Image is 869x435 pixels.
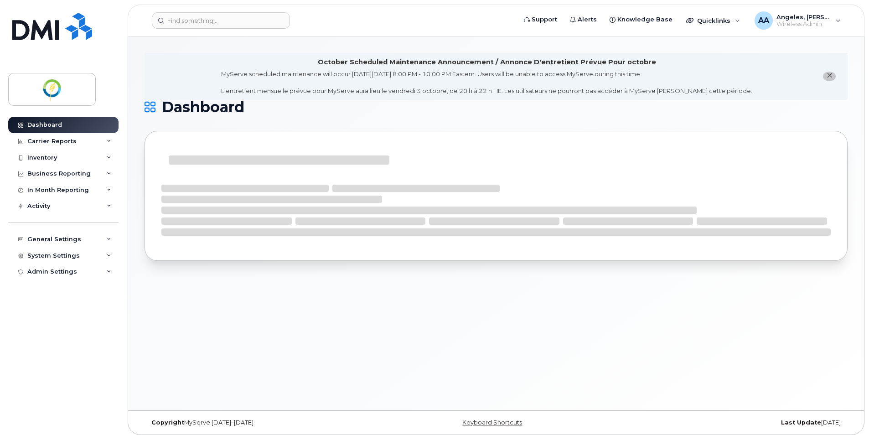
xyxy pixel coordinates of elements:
strong: Last Update [781,419,821,426]
button: close notification [823,72,836,81]
span: Dashboard [162,100,244,114]
div: October Scheduled Maintenance Announcement / Annonce D'entretient Prévue Pour octobre [318,57,656,67]
strong: Copyright [151,419,184,426]
div: MyServe [DATE]–[DATE] [145,419,379,426]
div: [DATE] [613,419,848,426]
div: MyServe scheduled maintenance will occur [DATE][DATE] 8:00 PM - 10:00 PM Eastern. Users will be u... [221,70,752,95]
a: Keyboard Shortcuts [462,419,522,426]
